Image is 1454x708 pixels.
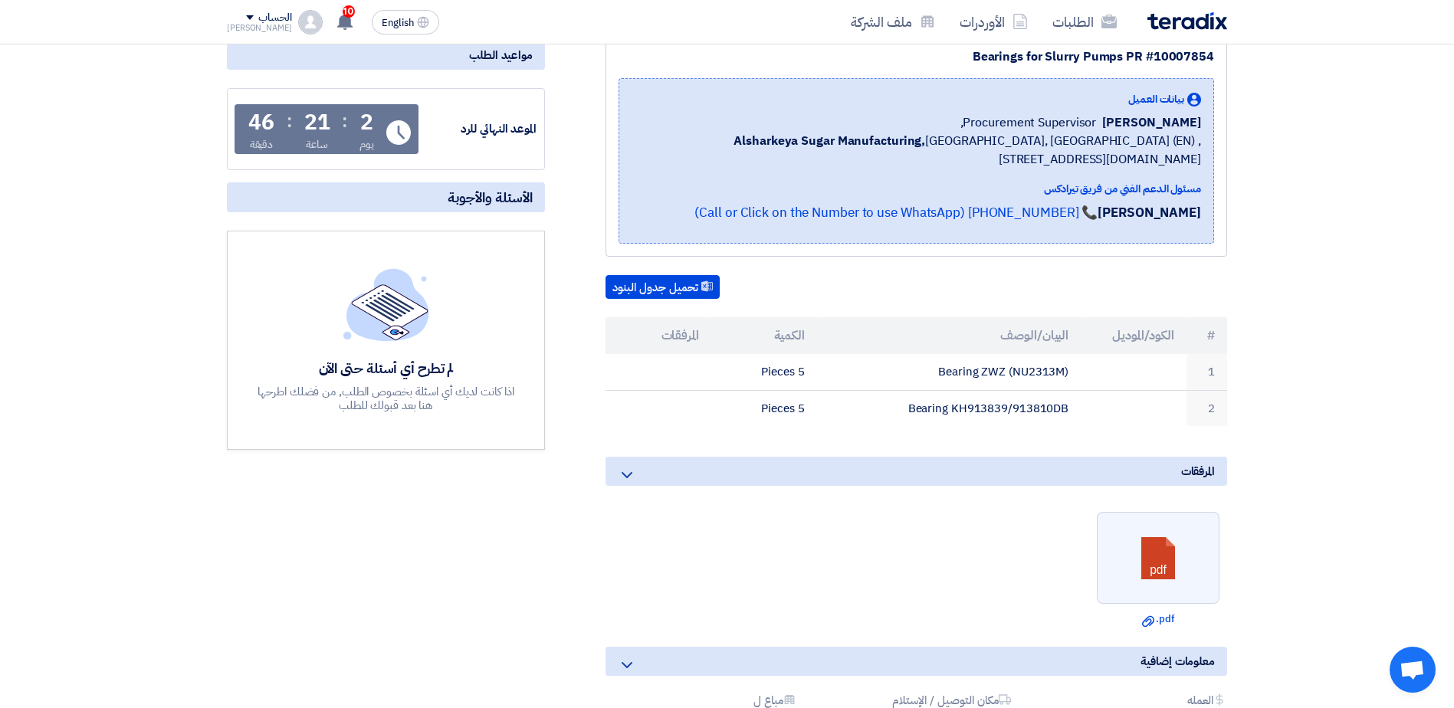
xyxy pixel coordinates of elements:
[258,11,291,25] div: الحساب
[1102,113,1201,132] span: [PERSON_NAME]
[359,136,374,152] div: يوم
[287,107,292,135] div: :
[817,390,1081,426] td: Bearing KH913839/913810DB
[606,275,720,300] button: تحميل جدول البنود
[1128,91,1184,107] span: بيانات العميل
[711,354,817,390] td: 5 Pieces
[1187,390,1227,426] td: 2
[256,385,517,412] div: اذا كانت لديك أي اسئلة بخصوص الطلب, من فضلك اطرحها هنا بعد قبولك للطلب
[248,112,274,133] div: 46
[960,113,1097,132] span: Procurement Supervisor,
[632,181,1201,197] div: مسئول الدعم الفني من فريق تيرادكس
[227,24,292,32] div: [PERSON_NAME]
[711,390,817,426] td: 5 Pieces
[694,203,1098,222] a: 📞 [PHONE_NUMBER] (Call or Click on the Number to use WhatsApp)
[1101,611,1215,627] a: .pdf
[1040,4,1129,40] a: الطلبات
[1181,463,1215,480] span: المرفقات
[1187,354,1227,390] td: 1
[306,136,328,152] div: ساعة
[382,18,414,28] span: English
[734,132,925,150] b: Alsharkeya Sugar Manufacturing,
[632,132,1201,169] span: [GEOGRAPHIC_DATA], [GEOGRAPHIC_DATA] (EN) ,[STREET_ADDRESS][DOMAIN_NAME]
[227,41,545,70] div: مواعيد الطلب
[947,4,1040,40] a: الأوردرات
[343,5,355,18] span: 10
[304,112,330,133] div: 21
[817,317,1081,354] th: البيان/الوصف
[1187,317,1227,354] th: #
[448,188,533,206] span: الأسئلة والأجوبة
[619,48,1214,66] div: Bearings for Slurry Pumps PR #10007854
[817,354,1081,390] td: Bearing ZWZ (NU2313M)
[256,359,517,377] div: لم تطرح أي أسئلة حتى الآن
[422,120,537,138] div: الموعد النهائي للرد
[839,4,947,40] a: ملف الشركة
[250,136,274,152] div: دقيقة
[1098,203,1201,222] strong: [PERSON_NAME]
[1390,647,1436,693] div: Open chat
[360,112,373,133] div: 2
[1147,12,1227,30] img: Teradix logo
[342,107,347,135] div: :
[298,10,323,34] img: profile_test.png
[1141,653,1215,670] span: معلومات إضافية
[372,10,439,34] button: English
[1081,317,1187,354] th: الكود/الموديل
[606,317,711,354] th: المرفقات
[343,268,429,340] img: empty_state_list.svg
[711,317,817,354] th: الكمية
